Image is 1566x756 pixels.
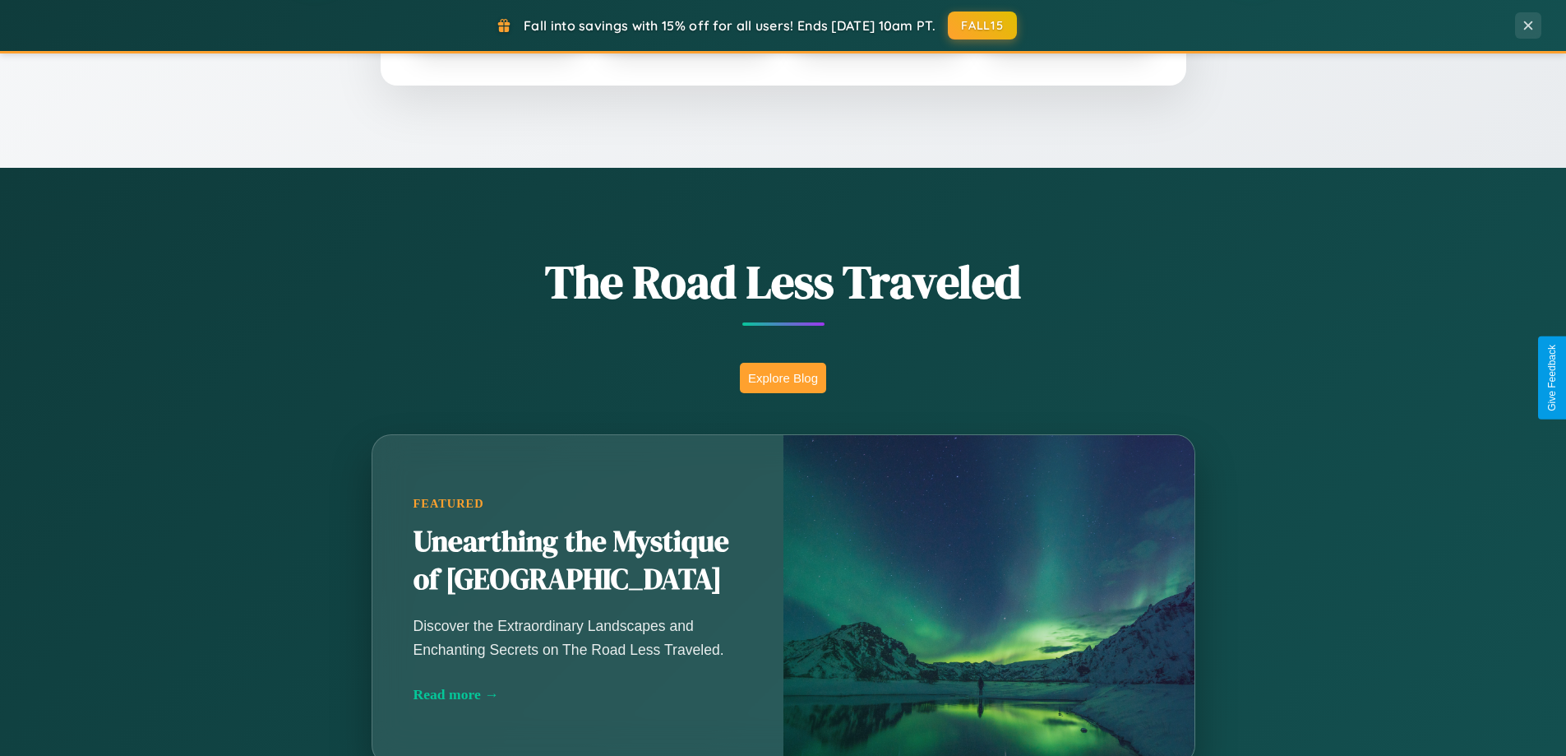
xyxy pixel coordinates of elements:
button: Explore Blog [740,363,826,393]
h2: Unearthing the Mystique of [GEOGRAPHIC_DATA] [413,523,742,599]
div: Featured [413,497,742,511]
h1: The Road Less Traveled [290,250,1277,313]
div: Give Feedback [1546,345,1558,411]
div: Read more → [413,686,742,703]
span: Fall into savings with 15% off for all users! Ends [DATE] 10am PT. [524,17,935,34]
button: FALL15 [948,12,1017,39]
p: Discover the Extraordinary Landscapes and Enchanting Secrets on The Road Less Traveled. [413,615,742,661]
